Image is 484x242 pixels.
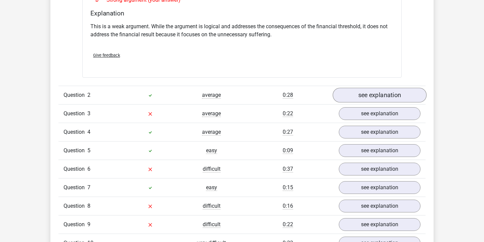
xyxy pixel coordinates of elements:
span: Question [64,91,87,99]
span: easy [206,184,217,191]
span: 0:15 [283,184,293,191]
span: Question [64,147,87,155]
p: This is a weak argument. While the argument is logical and addresses the consequences of the fina... [90,23,394,39]
span: Question [64,184,87,192]
span: 0:27 [283,129,293,135]
span: 8 [87,203,90,209]
a: see explanation [339,107,420,120]
a: see explanation [339,200,420,212]
span: 6 [87,166,90,172]
span: Give feedback [93,53,120,58]
span: Question [64,128,87,136]
span: easy [206,147,217,154]
span: Question [64,220,87,229]
span: difficult [203,166,220,172]
span: 0:16 [283,203,293,209]
span: 7 [87,184,90,191]
span: 0:28 [283,92,293,98]
span: 3 [87,110,90,117]
span: Question [64,165,87,173]
span: average [202,129,221,135]
a: see explanation [339,218,420,231]
span: 4 [87,129,90,135]
span: difficult [203,203,220,209]
span: 9 [87,221,90,228]
span: Question [64,202,87,210]
span: Question [64,110,87,118]
span: difficult [203,221,220,228]
a: see explanation [339,163,420,175]
a: see explanation [339,126,420,138]
a: see explanation [333,88,427,103]
span: 5 [87,147,90,154]
span: average [202,92,221,98]
span: 0:22 [283,110,293,117]
a: see explanation [339,181,420,194]
span: 0:22 [283,221,293,228]
span: 2 [87,92,90,98]
span: 0:37 [283,166,293,172]
span: 0:09 [283,147,293,154]
h4: Explanation [90,9,394,17]
span: average [202,110,221,117]
a: see explanation [339,144,420,157]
